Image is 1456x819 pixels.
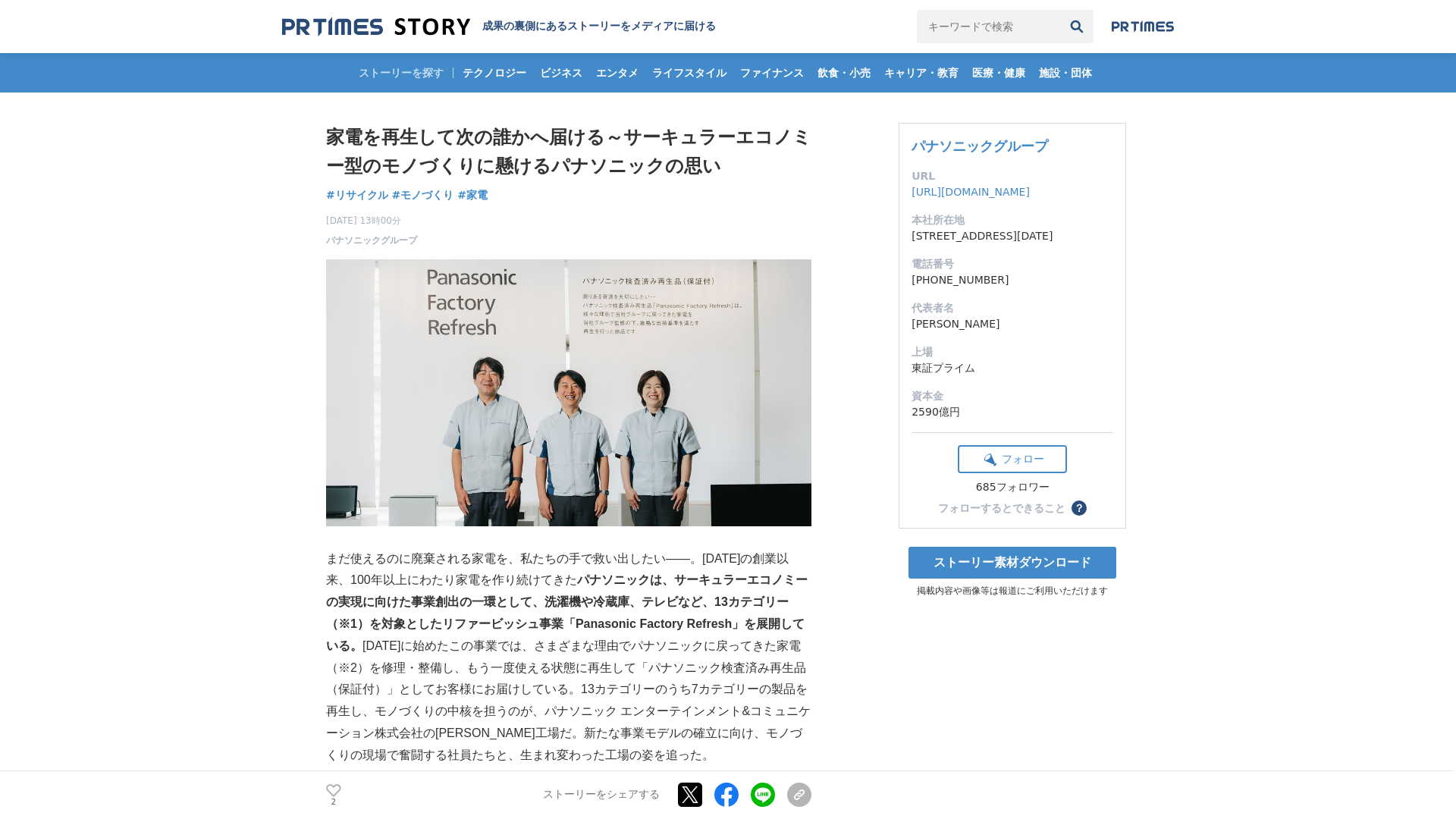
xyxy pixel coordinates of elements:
[326,259,811,526] img: thumbnail_8b93da20-846d-11f0-b3f6-63d438e80013.jpg
[326,799,341,806] p: 2
[326,573,808,651] strong: パナソニックは、サーキュラーエコノミーの実現に向けた事業創出の一環として、洗濯機や冷蔵庫、テレビなど、13カテゴリー（※1）を対象としたリファービッシュ事業「Panasonic Factory ...
[646,66,733,80] span: ライフスタイル
[958,445,1067,473] button: フォロー
[734,53,810,93] a: ファイナンス
[912,272,1113,288] dd: [PHONE_NUMBER]
[912,360,1113,376] dd: 東証プライム
[457,188,488,202] span: #家電
[811,53,877,93] a: 飲食・小売
[326,123,811,181] h1: 家電を再生して次の誰かへ届ける～サーキュラーエコノミー型のモノづくりに懸けるパナソニックの思い
[457,53,532,93] a: テクノロジー
[1033,53,1098,93] a: 施設・団体
[912,228,1113,244] dd: [STREET_ADDRESS][DATE]
[1112,20,1174,33] img: prtimes
[938,503,1065,513] div: フォローするとできること
[878,66,965,80] span: キャリア・教育
[326,548,811,767] p: まだ使えるのに廃棄される家電を、私たちの手で救い出したい――。[DATE]の創業以来、100年以上にわたり家電を作り続けてきた [DATE]に始めたこの事業では、さまざまな理由でパナソニックに戻...
[908,547,1116,579] a: ストーリー素材ダウンロード
[282,17,716,37] a: 成果の裏側にあるストーリーをメディアに届ける 成果の裏側にあるストーリーをメディアに届ける
[912,316,1113,332] dd: [PERSON_NAME]
[543,789,660,802] p: ストーリーをシェアする
[734,66,810,80] span: ファイナンス
[1074,503,1084,513] span: ？
[912,186,1030,198] a: [URL][DOMAIN_NAME]
[326,214,417,227] span: [DATE] 13時00分
[326,234,417,247] a: パナソニックグループ
[912,300,1113,316] dt: 代表者名
[912,168,1113,184] dt: URL
[392,188,454,202] span: #モノづくり
[282,17,470,37] img: 成果の裏側にあるストーリーをメディアに届ける
[912,212,1113,228] dt: 本社所在地
[534,66,588,80] span: ビジネス
[646,53,733,93] a: ライフスタイル
[917,10,1060,43] input: キーワードで検索
[912,388,1113,404] dt: 資本金
[392,187,454,203] a: #モノづくり
[326,188,388,202] span: #リサイクル
[912,138,1048,154] a: パナソニックグループ
[878,53,965,93] a: キャリア・教育
[958,481,1067,494] div: 685フォロワー
[1033,66,1098,80] span: 施設・団体
[457,66,532,80] span: テクノロジー
[912,404,1113,420] dd: 2590億円
[899,585,1126,598] p: 掲載内容や画像等は報道にご利用いただけます
[912,344,1113,360] dt: 上場
[811,66,877,80] span: 飲食・小売
[482,20,716,33] h2: 成果の裏側にあるストーリーをメディアに届ける
[966,66,1031,80] span: 医療・健康
[966,53,1031,93] a: 医療・健康
[1072,500,1087,516] button: ？
[457,187,488,203] a: #家電
[326,187,388,203] a: #リサイクル
[590,53,645,93] a: エンタメ
[912,256,1113,272] dt: 電話番号
[590,66,645,80] span: エンタメ
[534,53,588,93] a: ビジネス
[1060,10,1094,43] button: 検索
